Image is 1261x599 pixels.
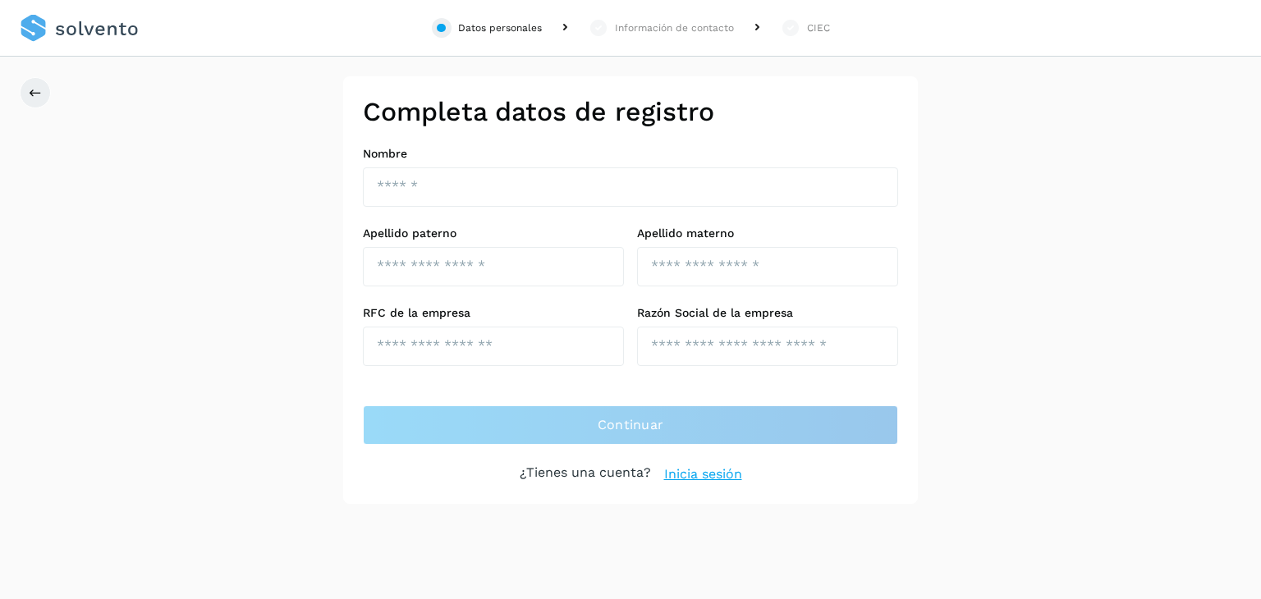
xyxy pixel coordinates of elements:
[520,464,651,484] p: ¿Tienes una cuenta?
[807,21,830,35] div: CIEC
[363,226,624,240] label: Apellido paterno
[458,21,542,35] div: Datos personales
[363,96,898,127] h2: Completa datos de registro
[615,21,734,35] div: Información de contacto
[637,226,898,240] label: Apellido materno
[637,306,898,320] label: Razón Social de la empresa
[363,306,624,320] label: RFC de la empresa
[363,147,898,161] label: Nombre
[363,405,898,445] button: Continuar
[598,416,664,434] span: Continuar
[664,464,742,484] a: Inicia sesión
